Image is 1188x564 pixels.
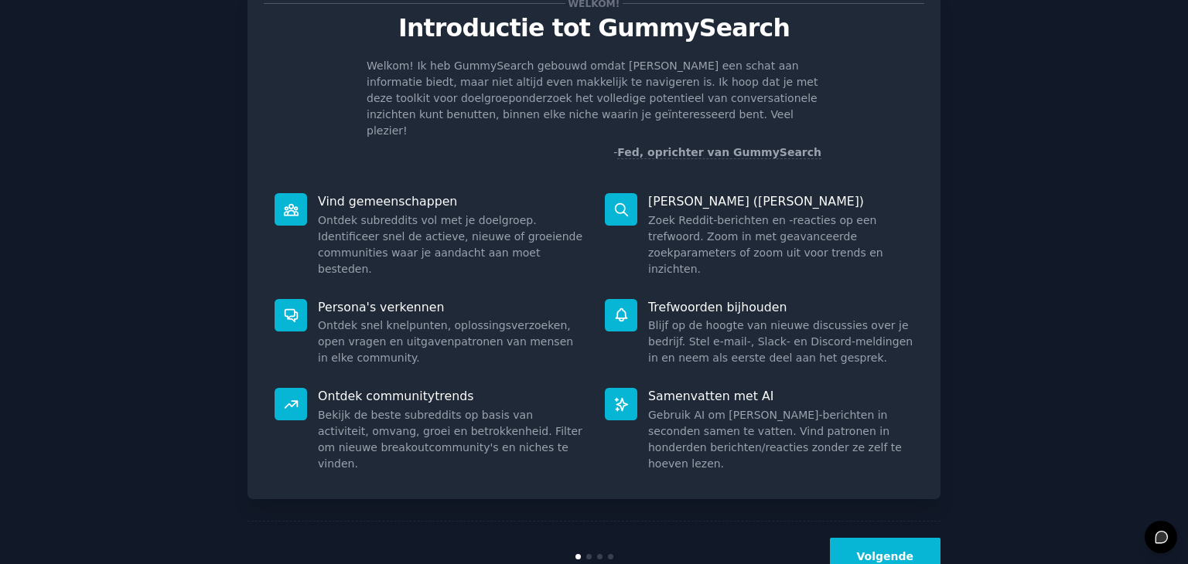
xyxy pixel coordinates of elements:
[398,14,790,42] font: Introductie tot GummySearch
[648,214,883,275] font: Zoek Reddit-berichten en -reacties op een trefwoord. Zoom in met geavanceerde zoekparameters of z...
[318,319,573,364] font: Ontdek snel knelpunten, oplossingsverzoeken, open vragen en uitgavenpatronen van mensen in elke c...
[617,146,821,159] a: Fed, oprichter van GummySearch
[648,300,787,314] font: Trefwoorden bijhouden
[318,214,582,275] font: Ontdek subreddits vol met je doelgroep. Identificeer snel de actieve, nieuwe of groeiende communi...
[613,146,617,158] font: -
[318,409,582,470] font: Bekijk de beste subreddits op basis van activiteit, omvang, groei en betrokkenheid. Filter om nie...
[648,319,913,364] font: Blijf op de hoogte van nieuwe discussies over je bedrijf. Stel e-mail-, Slack- en Discord-melding...
[648,409,902,470] font: Gebruik AI om [PERSON_NAME]-berichten in seconden samen te vatten. Vind patronen in honderden ber...
[857,550,914,562] font: Volgende
[367,59,818,137] font: Welkom! Ik heb GummySearch gebouwd omdat [PERSON_NAME] een schat aan informatie biedt, maar niet ...
[648,194,864,209] font: [PERSON_NAME] ([PERSON_NAME])
[318,300,445,314] font: Persona's verkennen
[648,389,773,403] font: Samenvatten met AI
[318,194,457,209] font: Vind gemeenschappen
[318,389,473,403] font: Ontdek communitytrends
